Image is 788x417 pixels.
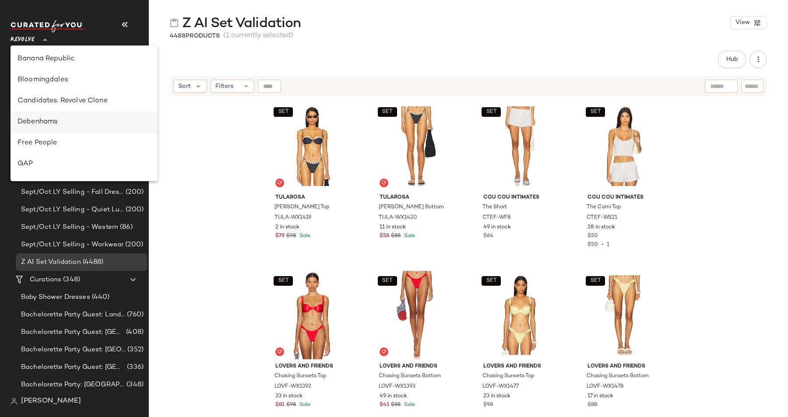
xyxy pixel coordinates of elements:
[275,363,349,371] span: Lovers and Friends
[274,383,311,391] span: LOVF-WX1392
[125,310,144,320] span: (760)
[274,372,326,380] span: Chasing Sunsets Top
[125,380,144,390] span: (348)
[598,242,607,248] span: •
[379,214,417,222] span: TULA-WX1420
[735,19,750,26] span: View
[380,401,389,409] span: $41
[586,107,605,117] button: SET
[587,194,661,202] span: Cou Cou Intimates
[373,102,461,190] img: TULA-WX1420_V1.jpg
[274,107,293,117] button: SET
[298,233,310,239] span: Sale
[30,275,61,285] span: Curations
[587,242,598,248] span: $50
[380,232,389,240] span: $58
[391,401,401,409] span: $88
[277,180,282,186] img: svg%3e
[482,383,519,391] span: LOVF-WX1477
[402,402,415,408] span: Sale
[380,363,454,371] span: Lovers and Friends
[21,187,124,197] span: Sept/Oct LY Selling - Fall Dresses
[483,232,493,240] span: $64
[275,194,349,202] span: Tularosa
[381,180,387,186] img: svg%3e
[274,276,293,286] button: SET
[381,349,387,354] img: svg%3e
[11,20,85,32] img: cfy_white_logo.C9jOOHJF.svg
[278,278,288,284] span: SET
[380,194,454,202] span: Tularosa
[21,396,81,406] span: [PERSON_NAME]
[587,383,624,391] span: LOVF-WX1478
[182,15,301,32] span: Z AI Set Validation
[607,242,609,248] span: 1
[223,31,293,41] span: (1 currently selected)
[178,82,191,91] span: Sort
[587,372,649,380] span: Chasing Sunsets Bottom
[590,109,601,115] span: SET
[124,205,144,215] span: (200)
[380,392,407,400] span: 49 in stock
[391,232,401,240] span: $88
[18,159,151,169] div: GAP
[124,187,144,197] span: (200)
[274,214,311,222] span: TULA-WX1419
[126,345,144,355] span: (352)
[378,107,397,117] button: SET
[382,278,393,284] span: SET
[486,278,497,284] span: SET
[587,224,615,231] span: 28 in stock
[482,276,501,286] button: SET
[18,75,151,85] div: Bloomingdales
[278,109,288,115] span: SET
[21,240,123,250] span: Sept/Oct LY Selling - Workwear
[476,271,564,359] img: LOVF-WX1477_V1.jpg
[215,82,233,91] span: Filters
[21,327,124,337] span: Bachelorette Party Guest: [GEOGRAPHIC_DATA]
[275,401,285,409] span: $81
[286,401,296,409] span: $98
[268,102,356,190] img: TULA-WX1419_V1.jpg
[170,33,186,39] span: 4488
[275,392,303,400] span: 33 in stock
[402,233,415,239] span: Sale
[18,96,151,106] div: Candidates: Revolve Clone
[11,46,158,181] div: undefined-list
[118,222,133,232] span: (86)
[380,224,406,231] span: 11 in stock
[482,214,511,222] span: CTEF-WF8
[379,372,441,380] span: Chasing Sunsets Bottom
[379,383,415,391] span: LOVF-WX1393
[61,275,80,285] span: (348)
[18,117,151,127] div: Debenhams
[382,109,393,115] span: SET
[11,398,18,405] img: svg%3e
[21,205,124,215] span: Sept/Oct LY Selling - Quiet Luxe
[587,392,613,400] span: 17 in stock
[274,203,329,211] span: [PERSON_NAME] Top
[18,180,151,190] div: Gilt
[170,18,179,27] img: svg%3e
[482,203,507,211] span: The Short
[275,224,299,231] span: 2 in stock
[18,138,151,148] div: Free People
[580,271,668,359] img: LOVF-WX1478_V1.jpg
[21,257,81,267] span: Z AI Set Validation
[587,214,617,222] span: CTEF-WS21
[125,362,144,372] span: (336)
[476,102,564,190] img: CTEF-WF8_V1.jpg
[483,224,511,231] span: 49 in stock
[21,362,125,372] span: Bachelorette Party Guest: [GEOGRAPHIC_DATA]
[483,401,493,409] span: $98
[482,107,501,117] button: SET
[726,56,738,63] span: Hub
[486,109,497,115] span: SET
[275,232,285,240] span: $79
[21,292,90,302] span: Baby Shower Dresses
[124,327,144,337] span: (408)
[379,203,444,211] span: [PERSON_NAME] Bottom
[81,257,104,267] span: (4488)
[21,222,118,232] span: Sept/Oct LY Selling - Western
[587,203,621,211] span: The Cami Top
